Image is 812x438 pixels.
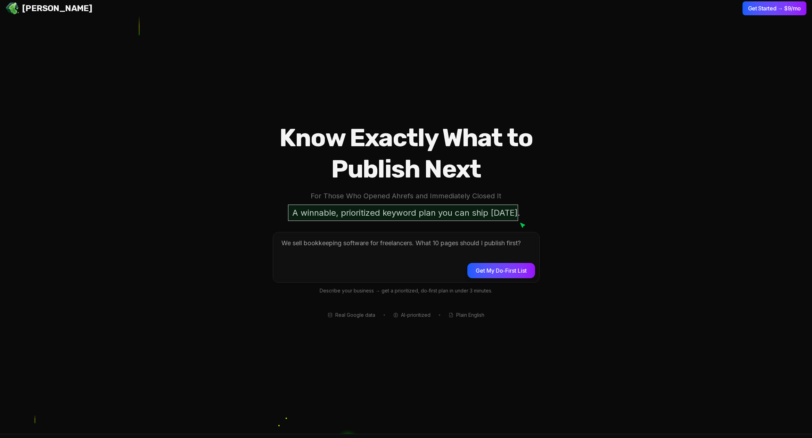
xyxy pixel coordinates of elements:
span: AI-prioritized [401,312,430,319]
span: [PERSON_NAME] [22,3,92,14]
button: Get My Do‑First List [467,263,535,278]
h1: Know Exactly What to Publish Next [251,122,562,185]
p: For Those Who Opened Ahrefs and Immediately Closed It [251,190,562,202]
p: A winnable, prioritized keyword plan you can ship [DATE]. [288,205,524,221]
img: Jello SEO Logo [6,1,19,15]
p: Describe your business → get a prioritized, do‑first plan in under 3 minutes. [273,287,540,295]
span: Plain English [456,312,484,319]
span: Real Google data [335,312,375,319]
button: Get Started → $9/mo [743,1,806,15]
